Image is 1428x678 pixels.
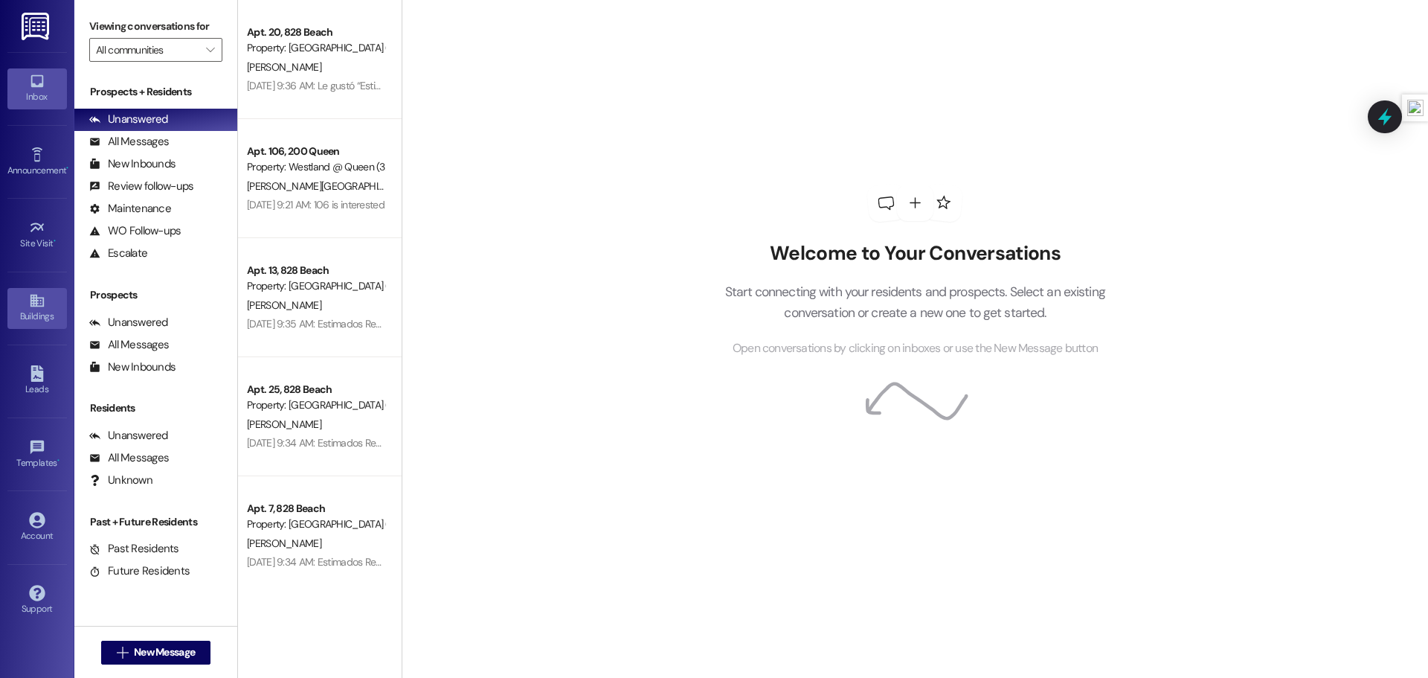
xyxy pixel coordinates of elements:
div: Property: [GEOGRAPHIC_DATA] ([STREET_ADDRESS]) (3280) [247,517,385,532]
span: [PERSON_NAME] [247,537,321,550]
p: Start connecting with your residents and prospects. Select an existing conversation or create a n... [702,281,1128,324]
div: Future Residents [89,563,190,579]
div: Apt. 7, 828 Beach [247,501,385,517]
img: ResiDesk Logo [22,13,52,40]
a: Buildings [7,288,67,328]
span: • [57,455,59,466]
div: Past + Future Residents [74,514,237,530]
button: New Message [101,641,211,665]
div: Unanswered [89,428,168,444]
a: Account [7,508,67,548]
i:  [117,647,128,659]
div: Prospects + Residents [74,84,237,100]
span: [PERSON_NAME] [247,418,321,431]
h2: Welcome to Your Conversations [702,242,1128,266]
a: Templates • [7,435,67,475]
a: Site Visit • [7,215,67,255]
div: All Messages [89,134,169,150]
input: All communities [96,38,199,62]
span: [PERSON_NAME] [247,60,321,74]
a: Inbox [7,68,67,109]
div: Prospects [74,287,237,303]
div: Past Residents [89,541,179,557]
div: Property: [GEOGRAPHIC_DATA] ([STREET_ADDRESS]) (3280) [247,397,385,413]
div: New Inbounds [89,156,176,172]
a: Support [7,581,67,621]
div: Unanswered [89,315,168,330]
div: Escalate [89,246,147,261]
div: Apt. 25, 828 Beach [247,382,385,397]
span: • [66,163,68,173]
span: [PERSON_NAME][GEOGRAPHIC_DATA] [247,179,416,193]
div: Property: Westland @ Queen (3266) [247,159,385,175]
span: • [54,236,56,246]
div: New Inbounds [89,359,176,375]
div: Unanswered [89,112,168,127]
label: Viewing conversations for [89,15,222,38]
span: New Message [134,645,195,660]
div: [DATE] 9:36 AM: Le gustó “Estimados Residentes, Se nos ha informado que algu…” [247,79,596,92]
div: All Messages [89,450,169,466]
div: Property: [GEOGRAPHIC_DATA] ([STREET_ADDRESS]) (3280) [247,278,385,294]
div: All Messages [89,337,169,353]
div: Review follow-ups [89,179,193,194]
div: Maintenance [89,201,171,217]
div: [DATE] 9:21 AM: 106 is interested [247,198,385,211]
div: Residents [74,400,237,416]
div: Apt. 106, 200 Queen [247,144,385,159]
i:  [206,44,214,56]
a: Leads [7,361,67,401]
div: Unknown [89,473,152,488]
span: Open conversations by clicking on inboxes or use the New Message button [733,339,1098,358]
div: Apt. 20, 828 Beach [247,25,385,40]
div: Property: [GEOGRAPHIC_DATA] ([STREET_ADDRESS]) (3280) [247,40,385,56]
div: WO Follow-ups [89,223,181,239]
span: [PERSON_NAME] [247,298,321,312]
div: Apt. 13, 828 Beach [247,263,385,278]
